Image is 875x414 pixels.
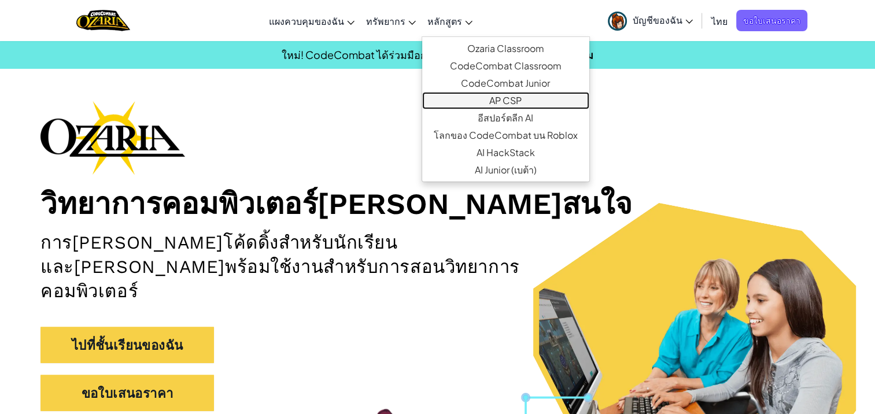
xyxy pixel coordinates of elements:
a: หลักสูตร [422,5,478,36]
a: บัญชีของฉัน [602,2,699,39]
span: ใหม่! CodeCombat ได้ร่วมมือกับ Roblox Education! [282,48,525,61]
a: AI HackStack [422,144,589,161]
span: ไทย [711,15,728,27]
a: ทรัพยากร [360,5,422,36]
a: ขอใบเสนอราคา [40,375,214,411]
h2: การ[PERSON_NAME]โค้ดดิ้งสำหรับนักเรียนและ[PERSON_NAME]พร้อมใช้งานสำหรับการสอนวิทยาการคอมพิวเตอร์ [40,231,573,304]
img: avatar [608,12,627,31]
a: โลกของ CodeCombat บน Roblox [422,127,589,144]
a: ไปที่ชั้นเรียนของฉัน [40,327,214,363]
img: Ozaria branding logo [40,101,185,175]
a: CodeCombat Junior [422,75,589,92]
a: CodeCombat Classroom [422,57,589,75]
a: AI Junior (เบต้า) [422,161,589,179]
span: บัญชีของฉัน [633,14,693,26]
h1: วิทยาการคอมพิวเตอร์[PERSON_NAME]สนใจ [40,186,835,222]
a: อีสปอร์ตลีก AI [422,109,589,127]
a: ขอใบเสนอราคา [736,10,807,31]
span: แผงควบคุมของฉัน [269,15,344,27]
span: หลักสูตร [427,15,462,27]
span: ทรัพยากร [366,15,405,27]
a: ไทย [706,5,733,36]
a: AP CSP [422,92,589,109]
a: แผงควบคุมของฉัน [263,5,360,36]
img: Home [76,9,130,32]
a: Ozaria Classroom [422,40,589,57]
a: Ozaria by CodeCombat logo [76,9,130,32]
